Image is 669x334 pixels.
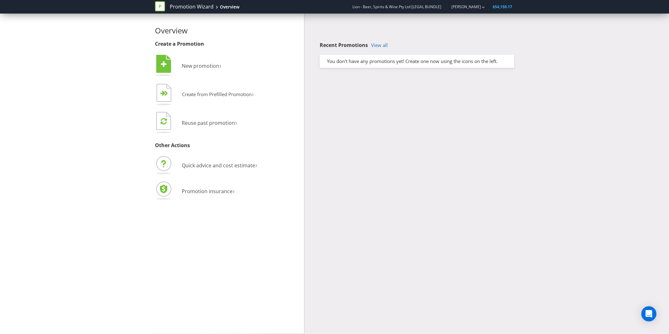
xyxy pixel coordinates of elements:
span: › [255,159,257,170]
span: › [235,117,237,127]
div: Open Intercom Messenger [641,306,656,321]
div: You don't have any promotions yet! Create one now using the icons on the left. [322,58,512,65]
span: › [252,89,254,99]
tspan:  [161,118,167,125]
button: Create from Prefilled Promotion› [155,82,254,107]
a: View all [371,43,388,48]
tspan:  [164,90,168,96]
span: $54,150.17 [493,4,512,9]
span: Lion - Beer, Spirits & Wine Pty Ltd [LEGAL BUNDLE] [352,4,441,9]
h3: Other Actions [155,143,299,148]
a: [PERSON_NAME] [445,4,481,9]
a: Quick advice and cost estimate› [155,162,257,169]
h2: Overview [155,26,299,35]
a: Promotion Wizard [170,3,214,10]
tspan:  [161,61,167,68]
span: › [232,185,235,196]
span: Promotion insurance [182,188,232,195]
div: Overview [220,4,239,10]
span: Create from Prefilled Promotion [182,91,252,97]
h3: Create a Promotion [155,41,299,47]
span: › [219,60,221,70]
span: New promotion [182,62,219,69]
span: Quick advice and cost estimate [182,162,255,169]
a: Promotion insurance› [155,188,235,195]
span: Reuse past promotion [182,119,235,126]
span: Recent Promotions [320,42,368,49]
